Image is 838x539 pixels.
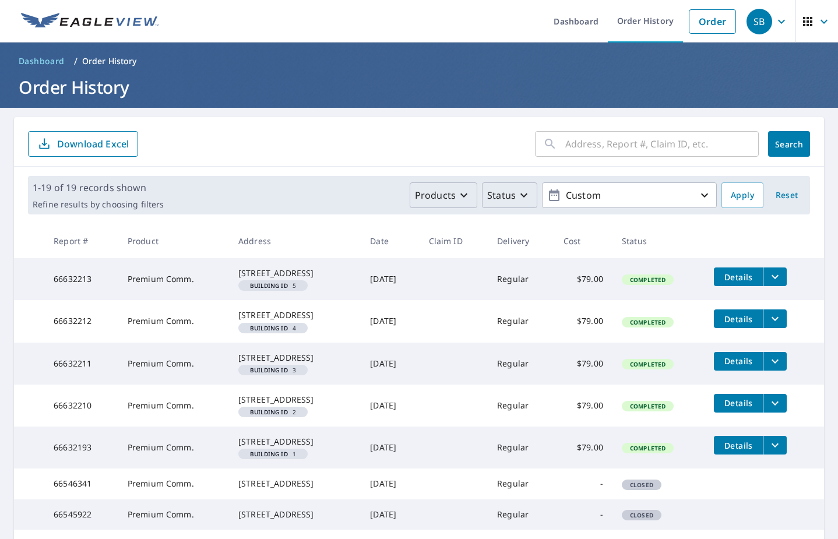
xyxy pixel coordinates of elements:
a: Dashboard [14,52,69,71]
input: Address, Report #, Claim ID, etc. [565,128,759,160]
em: Building ID [250,367,288,373]
button: detailsBtn-66632212 [714,309,763,328]
th: Address [229,224,361,258]
th: Status [612,224,705,258]
span: Closed [623,481,660,489]
div: [STREET_ADDRESS] [238,436,351,448]
span: Completed [623,360,672,368]
span: Closed [623,511,660,519]
td: Premium Comm. [118,258,229,300]
li: / [74,54,78,68]
td: 66632211 [44,343,118,385]
th: Date [361,224,419,258]
th: Report # [44,224,118,258]
div: [STREET_ADDRESS] [238,352,351,364]
button: filesDropdownBtn-66632210 [763,394,787,413]
span: Details [721,272,756,283]
button: Status [482,182,537,208]
span: 4 [243,325,303,331]
td: [DATE] [361,258,419,300]
span: Completed [623,402,672,410]
td: [DATE] [361,343,419,385]
td: [DATE] [361,385,419,427]
td: $79.00 [554,258,612,300]
span: 3 [243,367,303,373]
button: filesDropdownBtn-66632211 [763,352,787,371]
td: $79.00 [554,427,612,468]
span: Details [721,355,756,367]
button: filesDropdownBtn-66632213 [763,267,787,286]
span: 2 [243,409,303,415]
td: 66632210 [44,385,118,427]
td: Regular [488,300,554,342]
p: Download Excel [57,138,129,150]
button: Products [410,182,477,208]
td: $79.00 [554,300,612,342]
td: 66632212 [44,300,118,342]
td: 66632213 [44,258,118,300]
td: Regular [488,258,554,300]
span: 1 [243,451,303,457]
button: Reset [768,182,805,208]
th: Delivery [488,224,554,258]
td: 66546341 [44,468,118,499]
span: Reset [773,188,801,203]
span: Apply [731,188,754,203]
span: Details [721,397,756,408]
td: [DATE] [361,427,419,468]
span: Completed [623,318,672,326]
div: [STREET_ADDRESS] [238,478,351,489]
div: [STREET_ADDRESS] [238,509,351,520]
span: Completed [623,444,672,452]
span: Completed [623,276,672,284]
nav: breadcrumb [14,52,824,71]
td: $79.00 [554,385,612,427]
td: $79.00 [554,343,612,385]
button: Search [768,131,810,157]
td: Regular [488,427,554,468]
div: [STREET_ADDRESS] [238,309,351,321]
em: Building ID [250,451,288,457]
button: detailsBtn-66632213 [714,267,763,286]
td: 66545922 [44,499,118,530]
p: 1-19 of 19 records shown [33,181,164,195]
button: Download Excel [28,131,138,157]
a: Order [689,9,736,34]
td: Premium Comm. [118,427,229,468]
div: [STREET_ADDRESS] [238,394,351,406]
button: detailsBtn-66632211 [714,352,763,371]
td: - [554,468,612,499]
div: SB [747,9,772,34]
td: Premium Comm. [118,300,229,342]
span: 5 [243,283,303,288]
div: [STREET_ADDRESS] [238,267,351,279]
button: detailsBtn-66632193 [714,436,763,455]
th: Cost [554,224,612,258]
td: Regular [488,468,554,499]
button: detailsBtn-66632210 [714,394,763,413]
img: EV Logo [21,13,159,30]
button: filesDropdownBtn-66632212 [763,309,787,328]
td: Premium Comm. [118,385,229,427]
span: Details [721,313,756,325]
td: Premium Comm. [118,499,229,530]
td: [DATE] [361,300,419,342]
em: Building ID [250,283,288,288]
span: Dashboard [19,55,65,67]
td: Regular [488,499,554,530]
td: Regular [488,385,554,427]
span: Search [777,139,801,150]
th: Claim ID [420,224,488,258]
h1: Order History [14,75,824,99]
td: [DATE] [361,468,419,499]
button: Custom [542,182,717,208]
td: - [554,499,612,530]
td: Premium Comm. [118,468,229,499]
th: Product [118,224,229,258]
p: Status [487,188,516,202]
td: 66632193 [44,427,118,468]
p: Refine results by choosing filters [33,199,164,210]
td: Premium Comm. [118,343,229,385]
p: Custom [561,185,698,206]
span: Details [721,440,756,451]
